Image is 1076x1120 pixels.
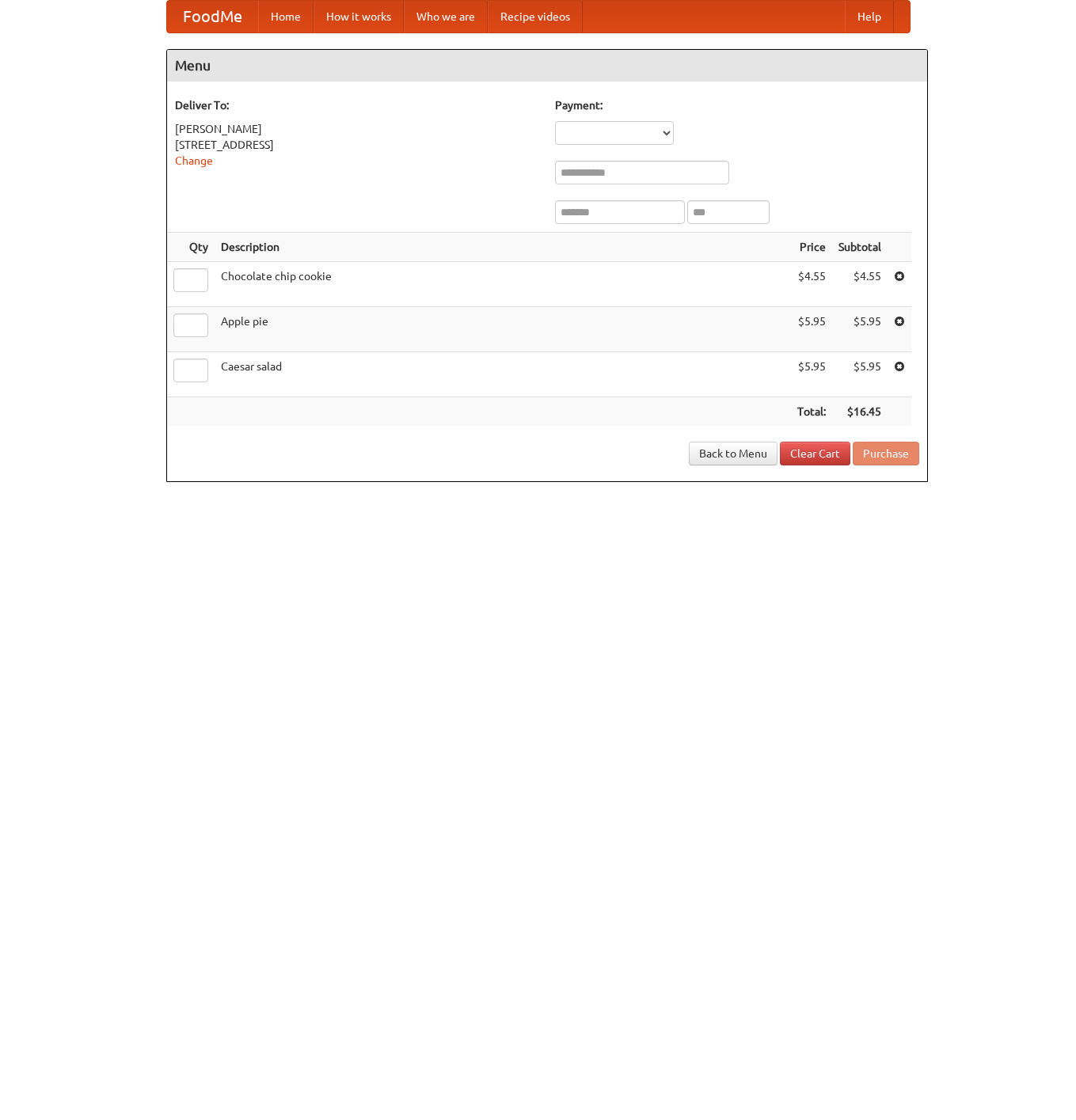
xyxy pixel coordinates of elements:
[215,352,791,397] td: Caesar salad
[791,397,832,427] th: Total:
[832,262,888,307] td: $4.55
[215,307,791,352] td: Apple pie
[832,233,888,262] th: Subtotal
[791,233,832,262] th: Price
[791,262,832,307] td: $4.55
[167,233,215,262] th: Qty
[167,1,258,32] a: FoodMe
[555,97,919,113] h5: Payment:
[689,442,778,465] a: Back to Menu
[780,442,850,465] a: Clear Cart
[175,137,539,153] div: [STREET_ADDRESS]
[215,233,791,262] th: Description
[258,1,314,32] a: Home
[404,1,488,32] a: Who we are
[215,262,791,307] td: Chocolate chip cookie
[791,307,832,352] td: $5.95
[853,442,919,465] button: Purchase
[845,1,894,32] a: Help
[175,154,213,167] a: Change
[488,1,583,32] a: Recipe videos
[791,352,832,397] td: $5.95
[175,97,539,113] h5: Deliver To:
[314,1,404,32] a: How it works
[175,121,539,137] div: [PERSON_NAME]
[832,397,888,427] th: $16.45
[832,307,888,352] td: $5.95
[167,50,927,82] h4: Menu
[832,352,888,397] td: $5.95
